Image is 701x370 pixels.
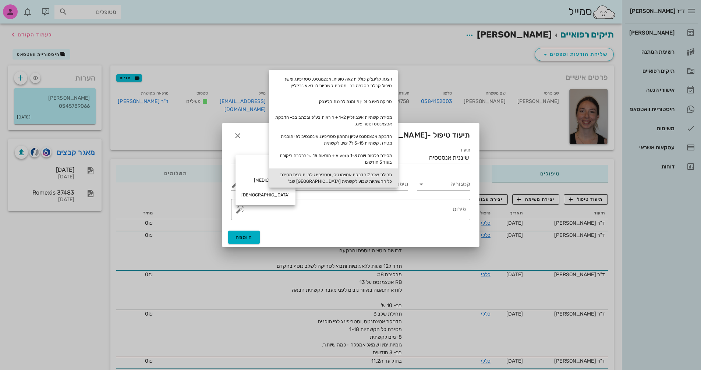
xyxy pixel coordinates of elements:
button: מחיר ₪ appended action [231,180,240,189]
label: תיעוד [460,147,470,153]
div: [DEMOGRAPHIC_DATA] [236,188,295,202]
div: הצגת קלינצ'ק כולל תוצאה סופית, אטצמנטס, סטריפינג ומשך טיפול קבלת הסכמה בב- מסירת קשתיות לוודא אינ... [269,73,398,92]
span: תיעוד טיפול - [329,129,470,142]
div: סריקה לאינביזליין מוזמנת להצגת קלינצק [269,92,398,111]
div: תיעודשיננית אנסטסיה [355,152,470,164]
div: [MEDICAL_DATA] [236,173,295,188]
span: הוספה [236,234,253,241]
div: שיננית אנסטסיה [429,154,469,161]
div: מסירת קשתיות אינביזליין 1+2 + הוראות בע"פ ובכתב בב- הדבקת אטצמנטס וסטריפינג [269,111,398,130]
div: הלבנה [236,158,295,173]
button: הוספה [228,231,260,244]
div: הדבקת אטצמטנס עליון ותחתון סטריפינג אינטנסיב לפי תוכנית מסירת קשתיות 3-15 ל7 ימים לקשתית [269,130,398,149]
div: מסירת פלטות ויורה Vivera 1-3 + הוראות 15 ש' הרכבה ביקורת בעוד 3 חודשים [269,149,398,168]
div: תחילת שלב 2 הדבקת אטצמנטס, וסטריפינג לפי תוכנית מסירת כל הקשתיות שבוע לקשתית [GEOGRAPHIC_DATA] שב' [269,168,398,188]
